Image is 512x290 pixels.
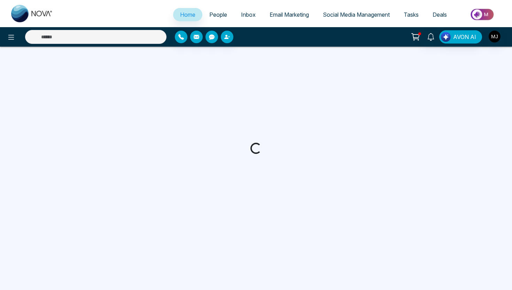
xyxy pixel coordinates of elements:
[397,8,426,21] a: Tasks
[433,11,447,18] span: Deals
[404,11,419,18] span: Tasks
[316,8,397,21] a: Social Media Management
[263,8,316,21] a: Email Marketing
[489,31,501,42] img: User Avatar
[457,7,508,22] img: Market-place.gif
[11,5,53,22] img: Nova CRM Logo
[323,11,390,18] span: Social Media Management
[173,8,202,21] a: Home
[426,8,454,21] a: Deals
[241,11,256,18] span: Inbox
[453,33,476,41] span: AVON AI
[441,32,451,42] img: Lead Flow
[439,30,482,44] button: AVON AI
[180,11,195,18] span: Home
[209,11,227,18] span: People
[234,8,263,21] a: Inbox
[202,8,234,21] a: People
[270,11,309,18] span: Email Marketing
